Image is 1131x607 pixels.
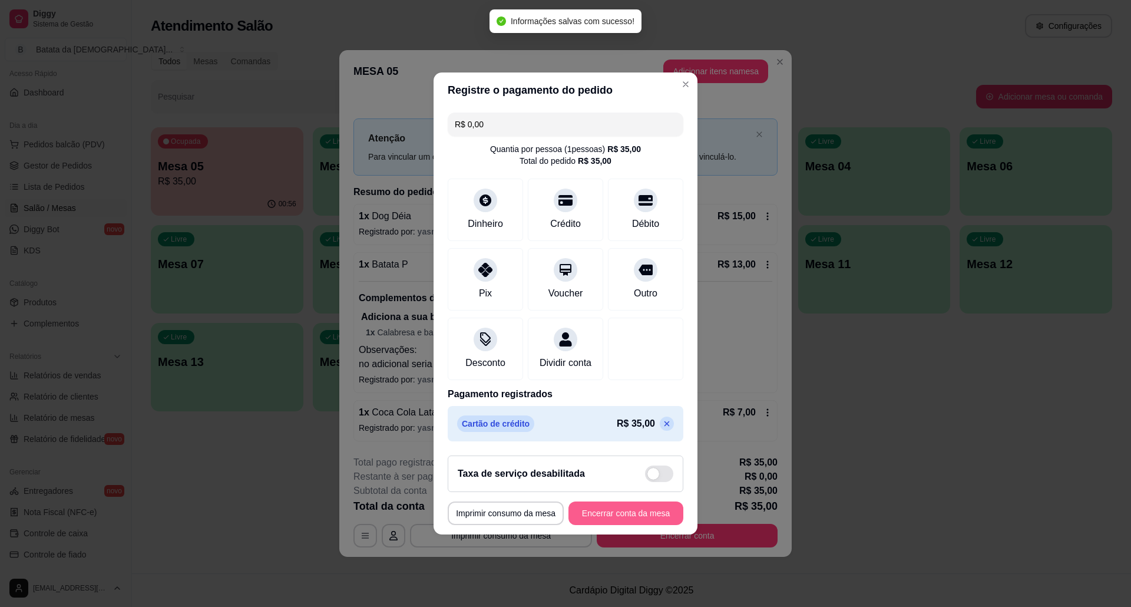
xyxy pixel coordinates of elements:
[550,217,581,231] div: Crédito
[497,17,506,26] span: check-circle
[468,217,503,231] div: Dinheiro
[457,415,534,432] p: Cartão de crédito
[465,356,505,370] div: Desconto
[448,387,683,401] p: Pagamento registrados
[632,217,659,231] div: Débito
[578,155,611,167] div: R$ 35,00
[448,502,564,525] button: Imprimir consumo da mesa
[548,286,583,301] div: Voucher
[490,143,641,155] div: Quantia por pessoa ( 1 pessoas)
[617,417,655,431] p: R$ 35,00
[511,17,634,26] span: Informações salvas com sucesso!
[455,113,676,136] input: Ex.: hambúrguer de cordeiro
[634,286,657,301] div: Outro
[520,155,611,167] div: Total do pedido
[458,467,585,481] h2: Taxa de serviço desabilitada
[676,75,695,94] button: Close
[434,72,697,108] header: Registre o pagamento do pedido
[479,286,492,301] div: Pix
[568,502,683,525] button: Encerrar conta da mesa
[607,143,641,155] div: R$ 35,00
[540,356,591,370] div: Dividir conta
